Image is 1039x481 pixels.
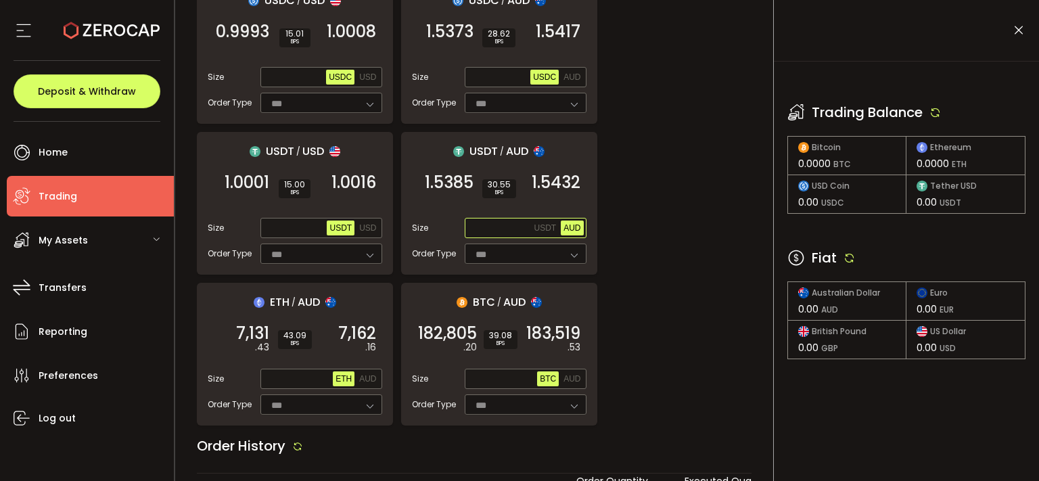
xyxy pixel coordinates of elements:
span: 0.00 [917,341,937,354]
em: .43 [255,340,269,354]
span: 0.0000 [917,157,949,170]
span: Fiat [812,248,837,268]
button: AUD [561,70,583,85]
span: 0.00 [917,196,937,209]
span: AUD [563,223,580,233]
span: USDC [821,197,844,208]
span: BTC [473,294,495,311]
em: / [292,296,296,308]
span: 30.55 [488,181,511,189]
span: Order Type [208,97,252,109]
span: ETH [952,158,967,170]
span: 15.00 [284,181,305,189]
span: 15.01 [285,30,305,38]
span: USD Coin [812,182,850,190]
img: usdt_portfolio.svg [453,146,464,157]
span: USDC [533,72,556,82]
span: Order Type [208,248,252,260]
span: 1.0001 [225,176,269,189]
em: .16 [365,340,376,354]
span: 0.00 [798,341,818,354]
i: BPS [489,340,512,348]
img: aud_portfolio.svg [534,146,545,157]
span: Size [412,71,428,83]
span: AUD [563,72,580,82]
span: Trading [39,187,77,206]
span: Order Type [412,97,456,109]
em: .20 [463,340,477,354]
span: 1.5432 [532,176,580,189]
span: Size [208,373,224,385]
span: Size [412,222,428,234]
span: AUD [563,374,580,384]
button: BTC [537,371,559,386]
i: BPS [488,38,510,46]
span: 39.08 [489,331,512,340]
span: USDT [329,223,352,233]
i: BPS [283,340,306,348]
button: USD [356,221,379,235]
button: ETH [333,371,354,386]
span: 1.5373 [426,25,474,39]
span: Home [39,143,68,162]
span: AUD [821,304,838,315]
span: Order Type [208,398,252,411]
span: Euro [930,289,948,297]
img: usd_portfolio.svg [329,146,340,157]
span: Size [208,222,224,234]
span: Bitcoin [812,143,841,152]
span: Size [208,71,224,83]
span: USDT [534,223,556,233]
span: BTC [833,158,851,170]
button: Deposit & Withdraw [14,74,160,108]
span: 43.09 [283,331,306,340]
span: AUD [298,294,320,311]
span: Order Type [412,398,456,411]
em: / [500,145,504,158]
span: AUD [359,374,376,384]
img: eth_portfolio.svg [254,297,264,308]
img: btc_portfolio.svg [457,297,467,308]
span: Log out [39,409,76,428]
span: 0.0000 [798,157,831,170]
span: Ethereum [930,143,971,152]
span: 7,162 [338,327,376,340]
span: 183,519 [526,327,580,340]
button: USDC [530,70,559,85]
span: Preferences [39,366,98,386]
span: 1.0016 [331,176,376,189]
span: 0.00 [917,302,937,316]
i: BPS [284,189,305,197]
iframe: Chat Widget [971,416,1039,481]
span: My Assets [39,231,88,250]
span: USDC [329,72,352,82]
span: 1.0008 [327,25,376,39]
i: BPS [488,189,511,197]
span: 1.5417 [536,25,580,39]
img: aud_portfolio.svg [531,297,542,308]
span: USDT [266,143,294,160]
span: EUR [940,304,954,315]
span: 182,805 [418,327,477,340]
span: Reporting [39,322,87,342]
span: USDT [940,197,961,208]
button: USDT [531,221,559,235]
span: Tether USD [930,182,977,190]
img: usdt_portfolio.svg [250,146,260,157]
span: USD [940,342,956,354]
span: Australian Dollar [812,289,880,297]
button: AUD [561,371,583,386]
span: Transfers [39,278,87,298]
span: GBP [821,342,838,354]
em: / [296,145,300,158]
em: .53 [568,340,580,354]
span: 7,131 [236,327,269,340]
span: AUD [503,294,526,311]
button: AUD [356,371,379,386]
span: 1.5385 [425,176,474,189]
span: Order History [197,436,285,455]
span: Trading Balance [812,102,923,122]
span: 0.00 [798,302,818,316]
span: Size [412,373,428,385]
span: ETH [336,374,352,384]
